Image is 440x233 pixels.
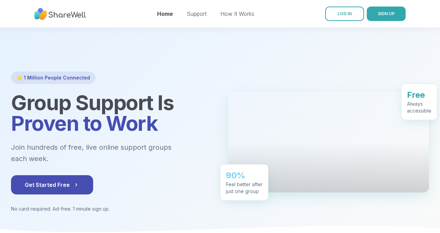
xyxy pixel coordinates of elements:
[11,205,212,212] p: No card required. Ad-free. 1 minute sign up.
[11,72,96,84] div: 🌟 1 Million People Connected
[11,111,157,136] span: Proven to Work
[407,89,431,100] div: Free
[11,92,212,134] h1: Group Support Is
[11,175,93,194] button: Get Started Free
[367,7,406,21] button: SIGN UP
[11,142,209,164] p: Join hundreds of free, live online support groups each week.
[325,7,364,21] a: LOG IN
[338,11,352,16] span: LOG IN
[378,11,395,16] span: SIGN UP
[25,181,79,189] span: Get Started Free
[220,10,254,17] a: How It Works
[407,100,431,114] div: Always accessible
[34,4,86,23] img: ShareWell Nav Logo
[226,181,263,194] div: Feel better after just one group
[226,170,263,181] div: 90%
[187,10,207,17] a: Support
[157,10,173,17] a: Home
